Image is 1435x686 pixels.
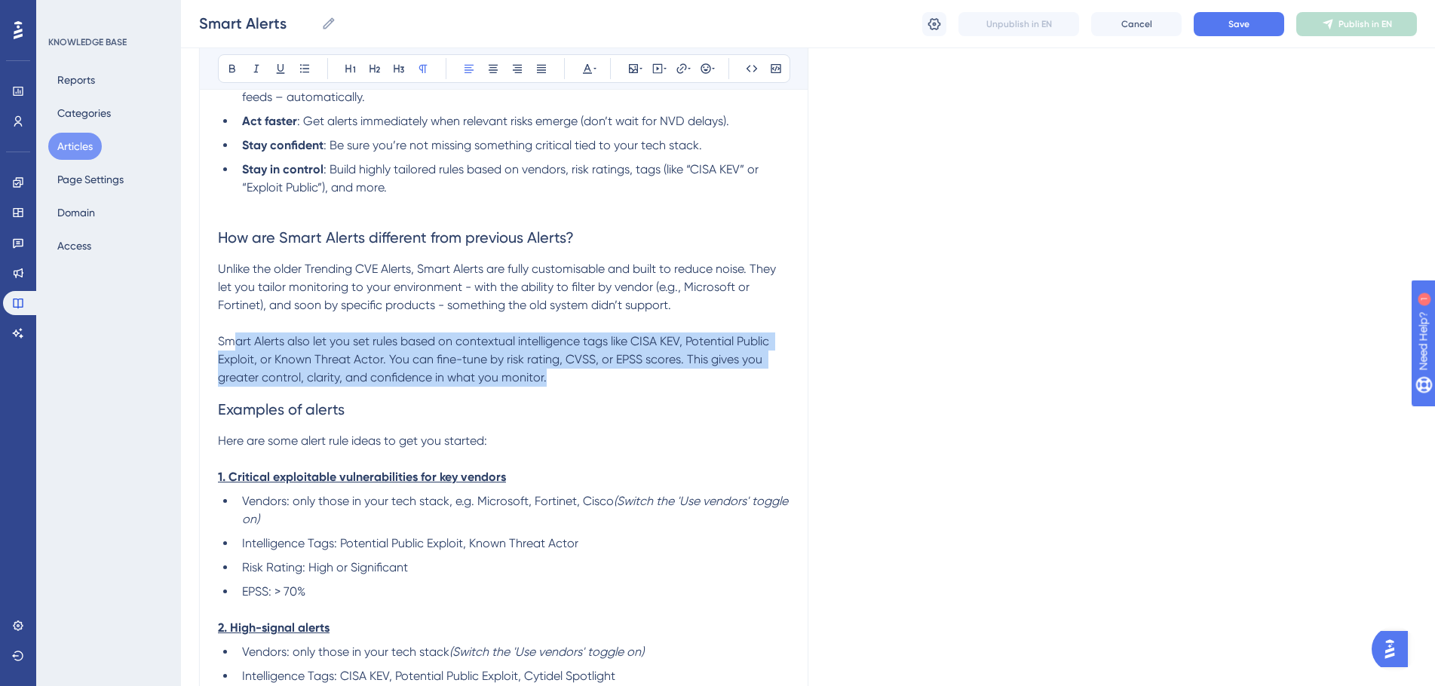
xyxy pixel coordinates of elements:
[1121,18,1152,30] span: Cancel
[242,494,614,508] span: Vendors: only those in your tech stack, e.g. Microsoft, Fortinet, Cisco
[48,66,104,93] button: Reports
[48,100,120,127] button: Categories
[218,620,330,635] strong: 2. High-signal alerts
[199,13,315,34] input: Article Name
[218,228,574,247] span: How are Smart Alerts different from previous Alerts?
[242,584,305,599] span: EPSS: > 70%
[449,645,644,659] em: (Switch the 'Use vendors' toggle on)
[48,133,102,160] button: Articles
[242,138,323,152] strong: Stay confident
[105,8,109,20] div: 1
[1296,12,1417,36] button: Publish in EN
[1228,18,1249,30] span: Save
[218,334,772,384] span: Smart Alerts also let you set rules based on contextual intelligence tags like CISA KEV, Potentia...
[218,470,506,484] strong: 1. Critical exploitable vulnerabilities for key vendors
[218,400,345,418] span: Examples of alerts
[1194,12,1284,36] button: Save
[323,138,702,152] span: : Be sure you’re not missing something critical tied to your tech stack.
[1091,12,1182,36] button: Cancel
[958,12,1079,36] button: Unpublish in EN
[48,36,127,48] div: KNOWLEDGE BASE
[1338,18,1392,30] span: Publish in EN
[218,433,487,448] span: Here are some alert rule ideas to get you started:
[35,4,94,22] span: Need Help?
[48,232,100,259] button: Access
[242,162,762,194] span: : Build highly tailored rules based on vendors, risk ratings, tags (like “CISA KEV” or “Exploit P...
[297,114,729,128] span: : Get alerts immediately when relevant risks emerge (don’t wait for NVD delays).
[242,560,408,574] span: Risk Rating: High or Significant
[242,536,578,550] span: Intelligence Tags: Potential Public Exploit, Known Threat Actor
[242,162,323,176] strong: Stay in control
[242,645,449,659] span: Vendors: only those in your tech stack
[48,199,104,226] button: Domain
[986,18,1052,30] span: Unpublish in EN
[1372,626,1417,672] iframe: UserGuiding AI Assistant Launcher
[242,669,615,683] span: Intelligence Tags: CISA KEV, Potential Public Exploit, Cytidel Spotlight
[218,262,779,312] span: Unlike the older Trending CVE Alerts, Smart Alerts are fully customisable and built to reduce noi...
[242,114,297,128] strong: Act faster
[48,166,133,193] button: Page Settings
